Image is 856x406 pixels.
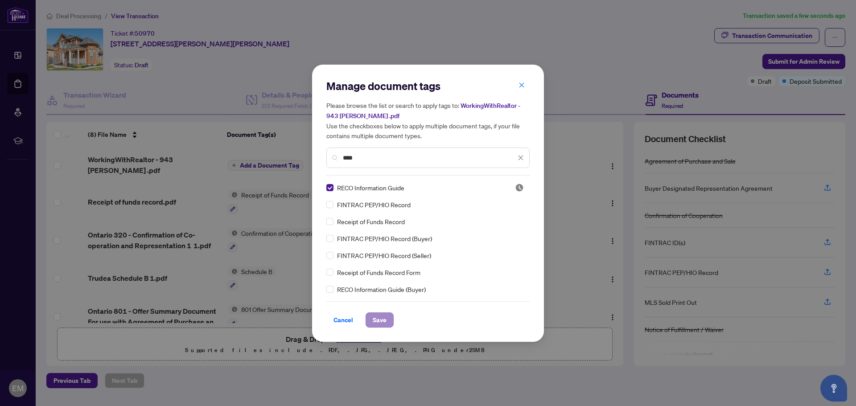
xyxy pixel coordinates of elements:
span: Pending Review [515,183,524,192]
span: FINTRAC PEP/HIO Record (Seller) [337,250,431,260]
span: WorkingWithRealtor - 943 [PERSON_NAME] .pdf [326,102,520,120]
span: FINTRAC PEP/HIO Record (Buyer) [337,234,432,243]
span: RECO Information Guide (Buyer) [337,284,426,294]
span: FINTRAC PEP/HIO Record [337,200,411,209]
button: Open asap [820,375,847,402]
img: status [515,183,524,192]
span: Cancel [333,313,353,327]
button: Cancel [326,312,360,328]
span: Receipt of Funds Record [337,217,405,226]
span: Save [373,313,387,327]
span: close [518,155,524,161]
span: RECO Information Guide [337,183,404,193]
span: close [519,82,525,88]
h2: Manage document tags [326,79,530,93]
button: Save [366,312,394,328]
h5: Please browse the list or search to apply tags to: Use the checkboxes below to apply multiple doc... [326,100,530,140]
span: Receipt of Funds Record Form [337,267,420,277]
